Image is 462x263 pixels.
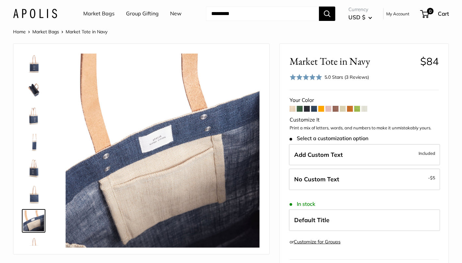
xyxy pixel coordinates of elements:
[348,14,365,21] span: USD $
[22,209,45,233] a: Market Tote in Navy
[23,54,44,74] img: Market Tote in Navy
[23,210,44,231] img: Market Tote in Navy
[348,5,372,14] span: Currency
[419,149,435,157] span: Included
[22,235,45,259] a: Market Tote in Navy
[13,27,107,36] nav: Breadcrumb
[23,158,44,179] img: Market Tote in Navy
[32,29,59,35] a: Market Bags
[294,239,341,245] a: Customize for Groups
[290,125,439,131] p: Print a mix of letters, words, and numbers to make it unmistakably yours.
[13,9,57,18] img: Apolis
[427,8,434,14] span: 0
[22,131,45,154] a: Market Tote in Navy
[290,73,369,82] div: 5.0 Stars (3 Reviews)
[23,237,44,257] img: Market Tote in Navy
[294,175,339,183] span: No Custom Text
[438,10,449,17] span: Cart
[290,95,439,105] div: Your Color
[325,74,369,81] div: 5.0 Stars (3 Reviews)
[294,216,329,224] span: Default Title
[290,115,439,125] div: Customize It
[428,174,435,182] span: -
[5,238,70,258] iframe: Sign Up via Text for Offers
[290,238,341,246] div: or
[66,29,107,35] span: Market Tote in Navy
[289,144,440,166] label: Add Custom Text
[386,10,409,18] a: My Account
[22,157,45,180] a: Market Tote in Navy
[319,7,335,21] button: Search
[83,9,115,19] a: Market Bags
[290,135,368,141] span: Select a customization option
[290,201,315,207] span: In stock
[289,169,440,190] label: Leave Blank
[206,7,319,21] input: Search...
[13,29,26,35] a: Home
[66,54,260,248] img: Market Tote in Navy
[23,132,44,153] img: Market Tote in Navy
[420,55,439,68] span: $84
[23,106,44,127] img: Market Tote in Navy
[348,12,372,23] button: USD $
[23,80,44,101] img: Market Tote in Navy
[294,151,343,158] span: Add Custom Text
[22,183,45,206] a: description_Seal of authenticity printed on the backside of every bag.
[22,105,45,128] a: Market Tote in Navy
[22,78,45,102] a: Market Tote in Navy
[430,175,435,180] span: $5
[22,52,45,76] a: Market Tote in Navy
[126,9,159,19] a: Group Gifting
[170,9,182,19] a: New
[23,184,44,205] img: description_Seal of authenticity printed on the backside of every bag.
[290,55,415,67] span: Market Tote in Navy
[289,209,440,231] label: Default Title
[421,8,449,19] a: 0 Cart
